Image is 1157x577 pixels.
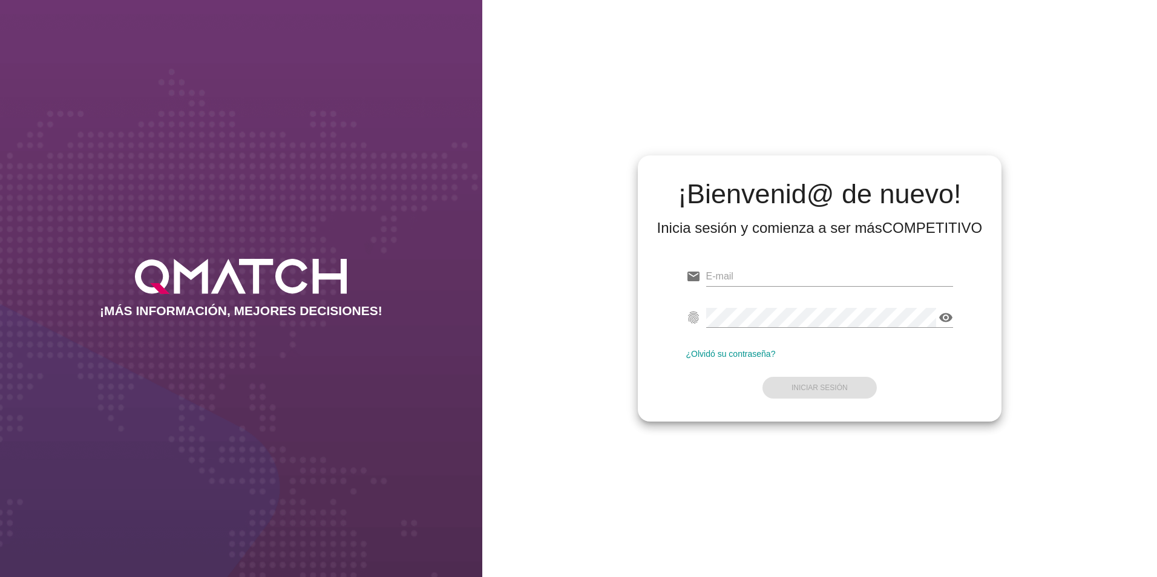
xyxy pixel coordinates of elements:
[706,267,954,286] input: E-mail
[939,310,953,325] i: visibility
[657,218,983,238] div: Inicia sesión y comienza a ser más
[686,349,776,359] a: ¿Olvidó su contraseña?
[100,304,382,318] h2: ¡MÁS INFORMACIÓN, MEJORES DECISIONES!
[882,220,982,236] strong: COMPETITIVO
[686,269,701,284] i: email
[657,180,983,209] h2: ¡Bienvenid@ de nuevo!
[686,310,701,325] i: fingerprint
